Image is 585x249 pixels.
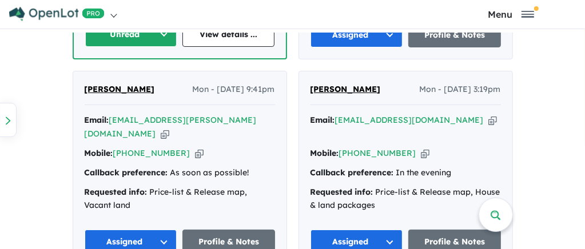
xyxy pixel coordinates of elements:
strong: Requested info: [311,187,373,197]
a: [PERSON_NAME] [85,83,155,97]
strong: Mobile: [311,148,339,158]
button: Unread [85,22,177,47]
button: Copy [488,114,497,126]
button: Copy [161,128,169,140]
strong: Callback preference: [85,167,168,178]
strong: Mobile: [85,148,113,158]
strong: Email: [311,115,335,125]
div: As soon as possible! [85,166,275,180]
div: In the evening [311,166,501,180]
a: [PHONE_NUMBER] [339,148,416,158]
strong: Email: [85,115,109,125]
span: Mon - [DATE] 3:19pm [420,83,501,97]
span: Mon - [DATE] 9:41pm [193,83,275,97]
div: Price-list & Release map, House & land packages [311,186,501,213]
span: [PERSON_NAME] [85,84,155,94]
strong: Requested info: [85,187,148,197]
img: Openlot PRO Logo White [9,7,105,21]
strong: Callback preference: [311,167,394,178]
a: [PERSON_NAME] [311,83,381,97]
button: Copy [195,147,204,159]
a: [EMAIL_ADDRESS][DOMAIN_NAME] [335,115,484,125]
a: [PHONE_NUMBER] [113,148,190,158]
a: Profile & Notes [408,23,501,47]
span: [PERSON_NAME] [311,84,381,94]
a: [EMAIL_ADDRESS][PERSON_NAME][DOMAIN_NAME] [85,115,257,139]
div: Price-list & Release map, Vacant land [85,186,275,213]
a: View details ... [182,22,274,47]
button: Copy [421,147,429,159]
button: Assigned [311,23,403,47]
button: Toggle navigation [440,9,582,19]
